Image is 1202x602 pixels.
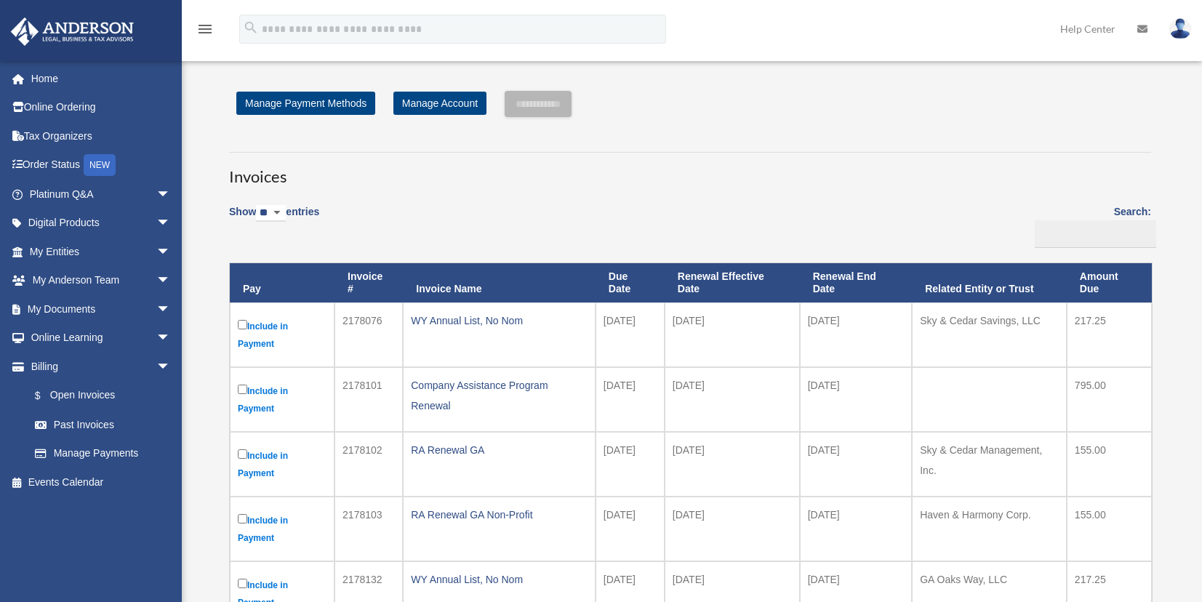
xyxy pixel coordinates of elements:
[238,449,247,459] input: Include in Payment
[1067,497,1152,561] td: 155.00
[334,263,403,302] th: Invoice #: activate to sort column ascending
[238,579,247,588] input: Include in Payment
[230,263,334,302] th: Pay: activate to sort column descending
[800,302,913,367] td: [DATE]
[238,446,326,482] label: Include in Payment
[1030,203,1151,248] label: Search:
[411,569,588,590] div: WY Annual List, No Nom
[156,209,185,238] span: arrow_drop_down
[912,497,1067,561] td: Haven & Harmony Corp.
[229,203,319,236] label: Show entries
[665,432,800,497] td: [DATE]
[256,205,286,222] select: Showentries
[665,497,800,561] td: [DATE]
[800,263,913,302] th: Renewal End Date: activate to sort column ascending
[596,367,665,432] td: [DATE]
[238,385,247,394] input: Include in Payment
[334,367,403,432] td: 2178101
[334,497,403,561] td: 2178103
[596,263,665,302] th: Due Date: activate to sort column ascending
[665,302,800,367] td: [DATE]
[1169,18,1191,39] img: User Pic
[800,432,913,497] td: [DATE]
[403,263,596,302] th: Invoice Name: activate to sort column ascending
[10,467,193,497] a: Events Calendar
[912,263,1067,302] th: Related Entity or Trust: activate to sort column ascending
[411,505,588,525] div: RA Renewal GA Non-Profit
[84,154,116,176] div: NEW
[10,150,193,180] a: Order StatusNEW
[393,92,486,115] a: Manage Account
[20,381,178,411] a: $Open Invoices
[912,432,1067,497] td: Sky & Cedar Management, Inc.
[1067,432,1152,497] td: 155.00
[156,324,185,353] span: arrow_drop_down
[411,310,588,331] div: WY Annual List, No Nom
[43,387,50,405] span: $
[10,64,193,93] a: Home
[10,352,185,381] a: Billingarrow_drop_down
[10,324,193,353] a: Online Learningarrow_drop_down
[912,302,1067,367] td: Sky & Cedar Savings, LLC
[10,180,193,209] a: Platinum Q&Aarrow_drop_down
[229,152,1151,188] h3: Invoices
[10,121,193,150] a: Tax Organizers
[10,237,193,266] a: My Entitiesarrow_drop_down
[238,320,247,329] input: Include in Payment
[800,497,913,561] td: [DATE]
[665,263,800,302] th: Renewal Effective Date: activate to sort column ascending
[236,92,375,115] a: Manage Payment Methods
[411,440,588,460] div: RA Renewal GA
[10,266,193,295] a: My Anderson Teamarrow_drop_down
[7,17,138,46] img: Anderson Advisors Platinum Portal
[20,439,185,468] a: Manage Payments
[1035,220,1156,248] input: Search:
[800,367,913,432] td: [DATE]
[10,209,193,238] a: Digital Productsarrow_drop_down
[10,93,193,122] a: Online Ordering
[596,302,665,367] td: [DATE]
[596,432,665,497] td: [DATE]
[156,237,185,267] span: arrow_drop_down
[196,20,214,38] i: menu
[243,20,259,36] i: search
[1067,302,1152,367] td: 217.25
[665,367,800,432] td: [DATE]
[1067,263,1152,302] th: Amount Due: activate to sort column ascending
[156,266,185,296] span: arrow_drop_down
[238,511,326,547] label: Include in Payment
[334,302,403,367] td: 2178076
[156,180,185,209] span: arrow_drop_down
[411,375,588,416] div: Company Assistance Program Renewal
[238,317,326,353] label: Include in Payment
[10,294,193,324] a: My Documentsarrow_drop_down
[596,497,665,561] td: [DATE]
[156,294,185,324] span: arrow_drop_down
[1067,367,1152,432] td: 795.00
[238,382,326,417] label: Include in Payment
[156,352,185,382] span: arrow_drop_down
[196,25,214,38] a: menu
[238,514,247,523] input: Include in Payment
[334,432,403,497] td: 2178102
[20,410,185,439] a: Past Invoices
